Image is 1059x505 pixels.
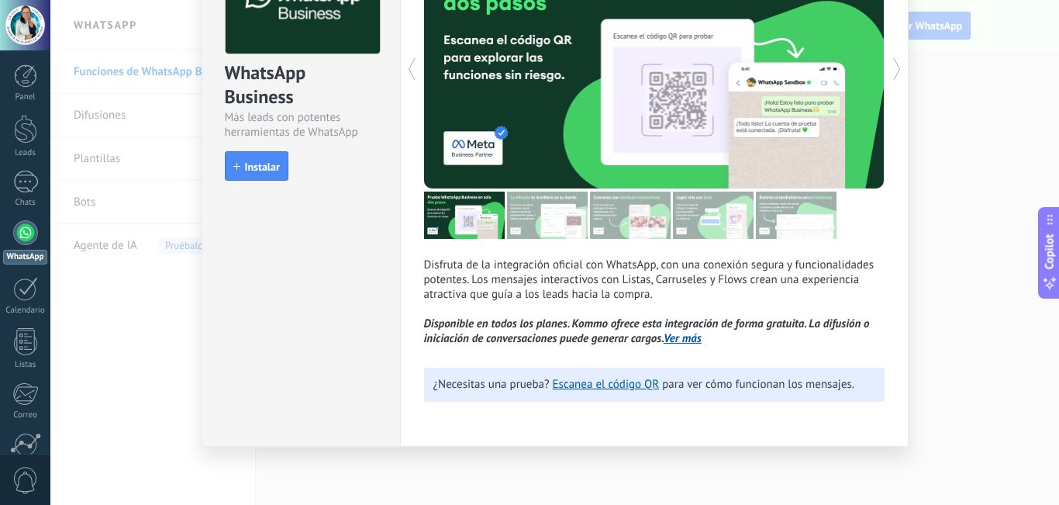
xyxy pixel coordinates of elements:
span: ¿Necesitas una prueba? [433,377,550,392]
span: Copilot [1042,233,1057,269]
div: WhatsApp Business [225,61,378,110]
img: tour_image_cc377002d0016b7ebaeb4dbe65cb2175.png [756,192,837,239]
a: Escanea el código QR [553,377,660,392]
button: Instalar [225,151,288,181]
div: Leads [3,148,48,158]
img: tour_image_62c9952fc9cf984da8d1d2aa2c453724.png [673,192,754,239]
p: Disfruta de la integración oficial con WhatsApp, con una conexión segura y funcionalidades potent... [424,258,885,346]
div: Panel [3,92,48,102]
div: Calendario [3,306,48,316]
span: para ver cómo funcionan los mensajes. [662,377,854,392]
img: tour_image_cc27419dad425b0ae96c2716632553fa.png [507,192,588,239]
i: Disponible en todos los planes. Kommo ofrece esta integración de forma gratuita. La difusión o in... [424,316,870,346]
div: WhatsApp [3,250,47,265]
span: Instalar [245,161,280,172]
div: Listas [3,360,48,370]
div: Chats [3,198,48,208]
div: Más leads con potentes herramientas de WhatsApp [225,110,378,140]
img: tour_image_1009fe39f4f058b759f0df5a2b7f6f06.png [590,192,671,239]
img: tour_image_7a4924cebc22ed9e3259523e50fe4fd6.png [424,192,505,239]
a: Ver más [664,331,702,346]
div: Correo [3,410,48,420]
